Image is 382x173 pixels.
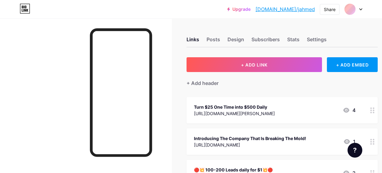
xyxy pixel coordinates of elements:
[207,36,220,47] div: Posts
[194,142,306,148] div: [URL][DOMAIN_NAME]
[187,57,322,72] button: + ADD LINK
[227,7,251,12] a: Upgrade
[241,62,267,67] span: + ADD LINK
[287,36,300,47] div: Stats
[327,57,378,72] div: + ADD EMBED
[187,79,219,87] div: + Add header
[307,36,327,47] div: Settings
[194,167,273,173] div: 🔴💥 100-200 Leads daily for $1💥🔴
[194,110,275,117] div: [URL][DOMAIN_NAME][PERSON_NAME]
[343,107,356,114] div: 4
[227,36,244,47] div: Design
[187,36,199,47] div: Links
[255,6,315,13] a: [DOMAIN_NAME]/jahmed
[324,6,336,13] div: Share
[194,135,306,142] div: Introducing The Company That Is Breaking The Mold!
[194,104,275,110] div: Turn $25 One Time into $500 Daily
[251,36,280,47] div: Subscribers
